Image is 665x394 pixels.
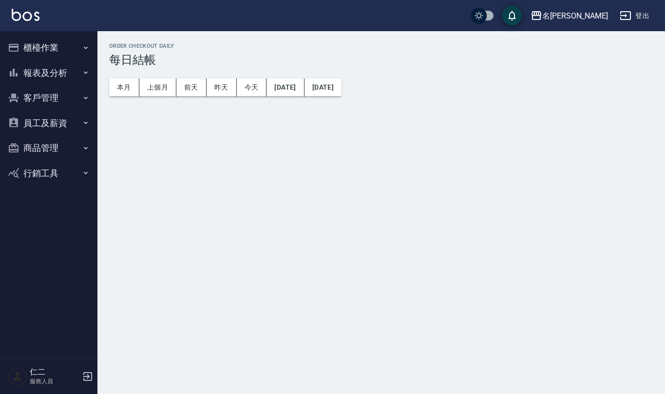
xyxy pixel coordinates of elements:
[109,78,139,96] button: 本月
[237,78,267,96] button: 今天
[266,78,304,96] button: [DATE]
[109,53,653,67] h3: 每日結帳
[4,135,94,161] button: 商品管理
[4,85,94,111] button: 客戶管理
[502,6,522,25] button: save
[616,7,653,25] button: 登出
[30,377,79,386] p: 服務人員
[542,10,608,22] div: 名[PERSON_NAME]
[4,35,94,60] button: 櫃檯作業
[176,78,207,96] button: 前天
[109,43,653,49] h2: Order checkout daily
[304,78,342,96] button: [DATE]
[8,367,27,386] img: Person
[207,78,237,96] button: 昨天
[30,367,79,377] h5: 仁二
[527,6,612,26] button: 名[PERSON_NAME]
[4,111,94,136] button: 員工及薪資
[4,60,94,86] button: 報表及分析
[4,161,94,186] button: 行銷工具
[139,78,176,96] button: 上個月
[12,9,39,21] img: Logo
